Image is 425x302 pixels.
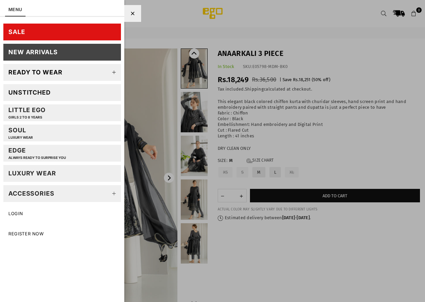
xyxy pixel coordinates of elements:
div: Little EGO [8,106,46,119]
a: EDGEAlways ready to surprise you [3,145,121,162]
a: Register Now [3,226,121,242]
div: SALE [8,28,25,36]
div: Close Menu [124,5,141,22]
div: Accessories [8,190,54,197]
p: Always ready to surprise you [8,156,66,160]
a: Accessories [3,185,121,202]
a: Unstitched [3,84,121,101]
a: MENU [8,7,22,12]
a: SoulLUXURY WEAR [3,125,121,141]
p: LUXURY WEAR [8,135,33,140]
a: Ready to wear [3,64,121,81]
div: Soul [8,126,33,139]
div: New Arrivals [8,48,58,56]
a: LOGIN [3,205,121,222]
div: Unstitched [8,89,51,96]
a: New Arrivals [3,44,121,61]
a: LUXURY WEAR [3,165,121,182]
a: Little EGOGIRLS 2 TO 8 YEARS [3,104,121,121]
div: EDGE [8,146,66,160]
div: Ready to wear [8,68,62,76]
div: LUXURY WEAR [8,169,56,177]
a: SALE [3,24,121,40]
p: GIRLS 2 TO 8 YEARS [8,115,46,120]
